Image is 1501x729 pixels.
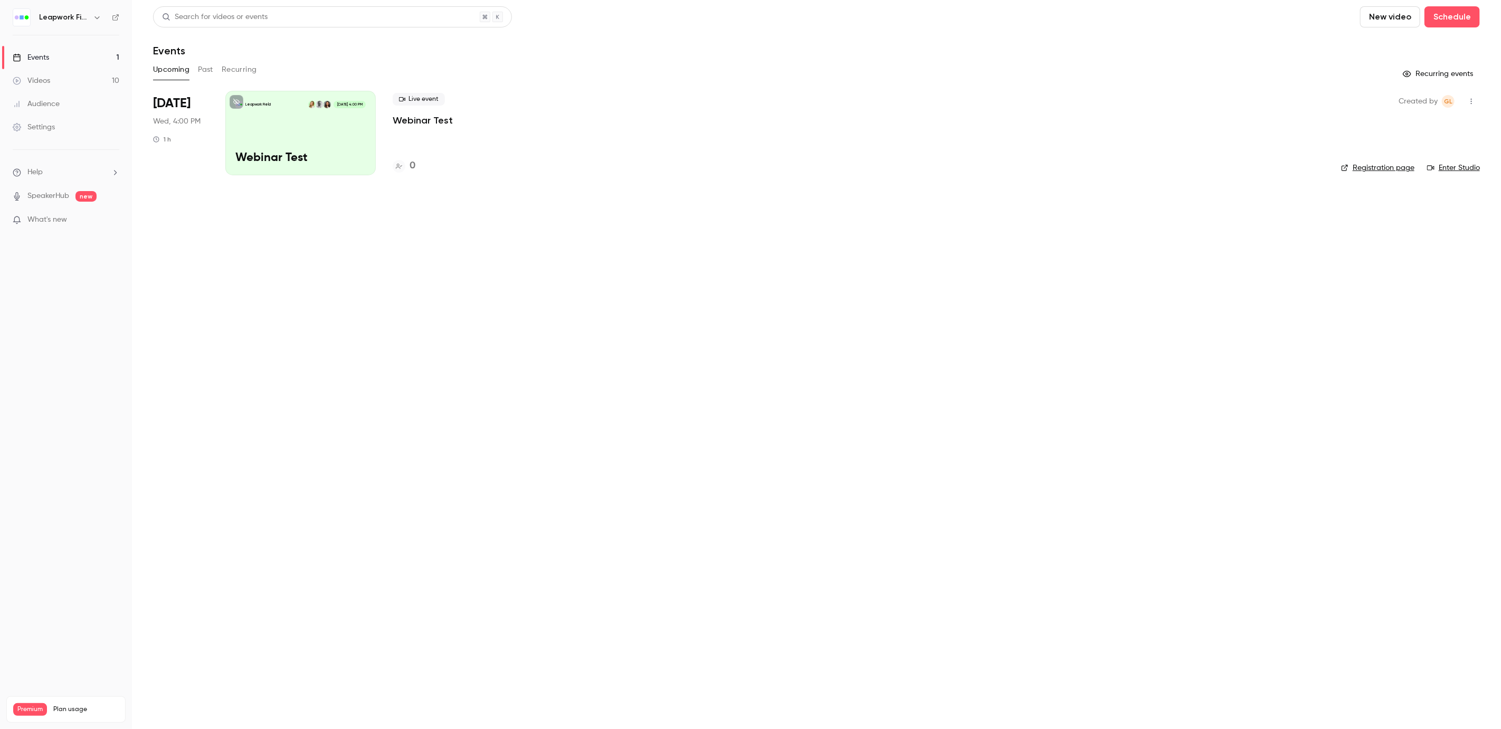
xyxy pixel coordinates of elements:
a: 0 [393,159,415,173]
div: Sep 17 Wed, 4:00 PM (Europe/London) [153,91,208,175]
h1: Events [153,44,185,57]
a: Registration page [1341,163,1414,173]
img: Maria Arreaza [324,101,331,108]
div: Settings [13,122,55,132]
span: new [75,191,97,202]
button: Recurring events [1398,65,1480,82]
span: Live event [393,93,445,106]
button: Schedule [1424,6,1480,27]
img: Leapwork Field [13,9,30,26]
h6: Leapwork Field [39,12,89,23]
a: Webinar TestLeapwork FieldMaria ArreazaAndrew AlpertAlexandra Coptil[DATE] 4:00 PMWebinar Test [225,91,376,175]
span: Plan usage [53,705,119,714]
div: 1 h [153,135,171,144]
div: Events [13,52,49,63]
span: [DATE] 4:00 PM [334,101,365,108]
img: Andrew Alpert [316,101,323,108]
div: Search for videos or events [162,12,268,23]
span: Wed, 4:00 PM [153,116,201,127]
p: Leapwork Field [245,102,271,107]
button: New video [1360,6,1420,27]
span: [DATE] [153,95,191,112]
button: Upcoming [153,61,189,78]
button: Recurring [222,61,257,78]
a: SpeakerHub [27,191,69,202]
span: Help [27,167,43,178]
a: Webinar Test [393,114,453,127]
img: Alexandra Coptil [308,101,316,108]
span: Genevieve Loriant [1442,95,1455,108]
a: Enter Studio [1427,163,1480,173]
button: Past [198,61,213,78]
span: GL [1444,95,1452,108]
span: Premium [13,703,47,716]
li: help-dropdown-opener [13,167,119,178]
h4: 0 [410,159,415,173]
div: Audience [13,99,60,109]
iframe: Noticeable Trigger [107,215,119,225]
div: Videos [13,75,50,86]
span: Created by [1399,95,1438,108]
p: Webinar Test [235,152,366,165]
span: What's new [27,214,67,225]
